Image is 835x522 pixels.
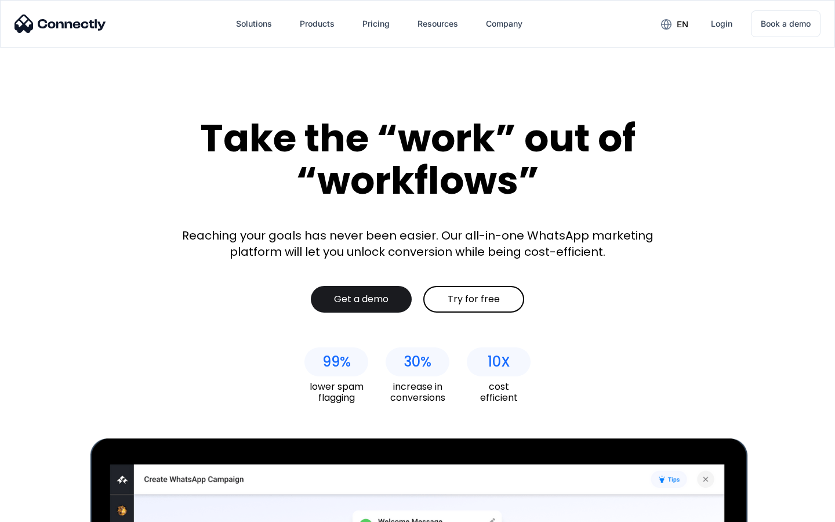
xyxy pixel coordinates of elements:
[486,16,522,32] div: Company
[14,14,106,33] img: Connectly Logo
[423,286,524,313] a: Try for free
[12,502,70,518] aside: Language selected: English
[311,286,412,313] a: Get a demo
[702,10,742,38] a: Login
[334,293,389,305] div: Get a demo
[300,16,335,32] div: Products
[711,16,732,32] div: Login
[353,10,399,38] a: Pricing
[677,16,688,32] div: en
[448,293,500,305] div: Try for free
[157,117,678,201] div: Take the “work” out of “workflows”
[467,381,531,403] div: cost efficient
[404,354,431,370] div: 30%
[386,381,449,403] div: increase in conversions
[23,502,70,518] ul: Language list
[304,381,368,403] div: lower spam flagging
[488,354,510,370] div: 10X
[751,10,821,37] a: Book a demo
[236,16,272,32] div: Solutions
[322,354,351,370] div: 99%
[418,16,458,32] div: Resources
[362,16,390,32] div: Pricing
[174,227,661,260] div: Reaching your goals has never been easier. Our all-in-one WhatsApp marketing platform will let yo...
